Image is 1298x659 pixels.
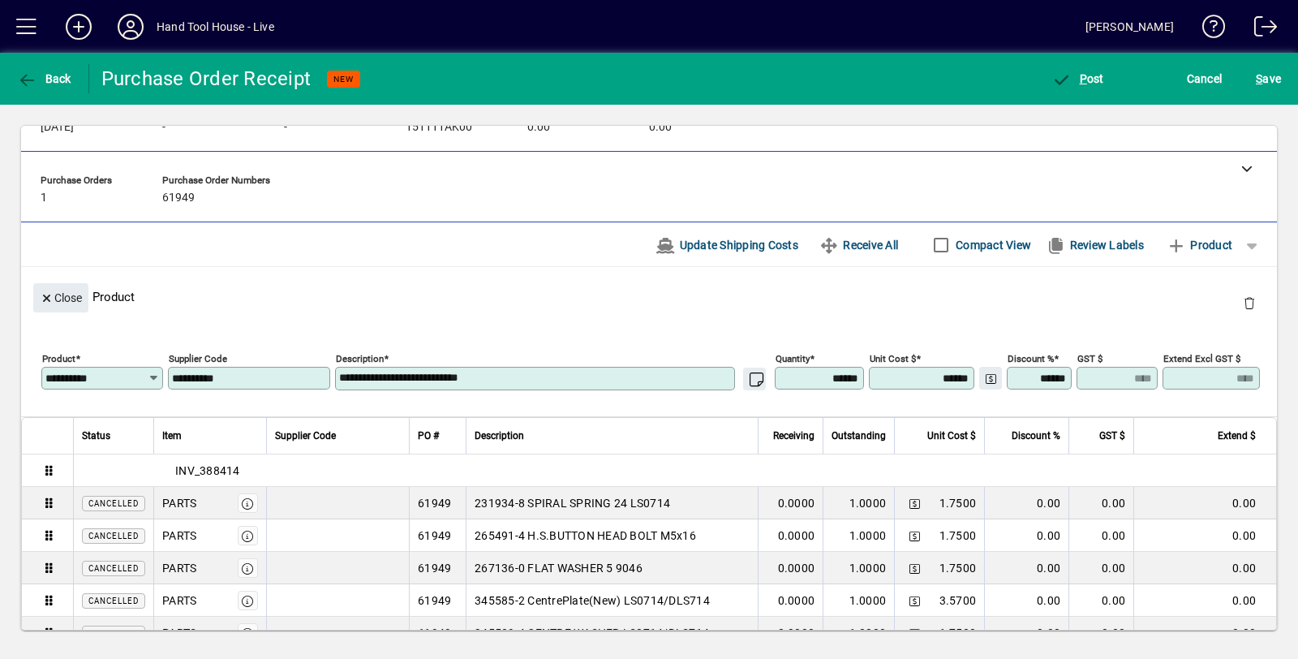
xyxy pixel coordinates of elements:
[1008,353,1054,364] mat-label: Discount %
[1133,487,1276,519] td: 0.00
[466,519,758,552] td: 265491-4 H.S.BUTTON HEAD BOLT M5x16
[979,367,1002,390] button: Change Price Levels
[1133,552,1276,584] td: 0.00
[870,353,916,364] mat-label: Unit Cost $
[1256,72,1262,85] span: S
[41,192,47,205] span: 1
[162,121,165,134] span: -
[778,495,815,511] span: 0.0000
[1190,3,1226,56] a: Knowledge Base
[1047,64,1108,93] button: Post
[157,14,274,40] div: Hand Tool House - Live
[1133,519,1276,552] td: 0.00
[466,584,758,617] td: 345585-2 CentrePlate(New) LS0714/DLS714
[1183,64,1227,93] button: Cancel
[1187,66,1223,92] span: Cancel
[162,528,196,544] div: PARTS
[1051,72,1104,85] span: ost
[1012,427,1060,445] span: Discount %
[101,66,312,92] div: Purchase Order Receipt
[33,283,88,312] button: Close
[53,12,105,41] button: Add
[409,584,466,617] td: 61949
[1230,283,1269,322] button: Delete
[1080,72,1087,85] span: P
[162,495,196,511] div: PARTS
[927,427,976,445] span: Unit Cost $
[41,121,74,134] span: [DATE]
[1133,584,1276,617] td: 0.00
[778,560,815,576] span: 0.0000
[819,232,898,258] span: Receive All
[776,353,810,364] mat-label: Quantity
[40,285,82,312] span: Close
[655,232,798,258] span: Update Shipping Costs
[1167,232,1232,258] span: Product
[1068,617,1133,649] td: 0.00
[823,617,894,649] td: 1.0000
[984,617,1068,649] td: 0.00
[475,427,524,445] span: Description
[832,427,886,445] span: Outstanding
[88,532,139,541] span: Cancelled
[1068,552,1133,584] td: 0.00
[903,622,926,644] button: Change Price Levels
[409,487,466,519] td: 61949
[162,592,196,609] div: PARTS
[778,592,815,609] span: 0.0000
[1085,14,1174,40] div: [PERSON_NAME]
[527,121,550,134] span: 0.00
[778,625,815,641] span: 0.0000
[823,487,894,519] td: 1.0000
[418,427,439,445] span: PO #
[88,564,139,573] span: Cancelled
[1068,519,1133,552] td: 0.00
[162,192,195,205] span: 61949
[1039,230,1150,260] button: Review Labels
[88,499,139,508] span: Cancelled
[29,290,92,304] app-page-header-button: Close
[105,12,157,41] button: Profile
[409,617,466,649] td: 61949
[88,597,139,605] span: Cancelled
[1163,353,1240,364] mat-label: Extend excl GST $
[823,584,894,617] td: 1.0000
[13,64,75,93] button: Back
[1256,66,1281,92] span: ave
[88,629,139,638] span: Cancelled
[409,519,466,552] td: 61949
[1068,584,1133,617] td: 0.00
[1158,230,1240,260] button: Product
[903,557,926,579] button: Change Price Levels
[903,524,926,547] button: Change Price Levels
[939,625,977,641] span: 1.7500
[984,552,1068,584] td: 0.00
[1133,617,1276,649] td: 0.00
[1046,232,1144,258] span: Review Labels
[649,230,805,260] button: Update Shipping Costs
[823,552,894,584] td: 1.0000
[162,625,196,641] div: PARTS
[773,427,814,445] span: Receiving
[466,552,758,584] td: 267136-0 FLAT WASHER 5 9046
[903,589,926,612] button: Change Price Levels
[1252,64,1285,93] button: Save
[406,121,472,134] span: 151111AK00
[466,617,758,649] td: 345589-4 CENTRE WASHER LS0714/DLS714
[1077,353,1102,364] mat-label: GST $
[823,519,894,552] td: 1.0000
[1068,487,1133,519] td: 0.00
[1242,3,1278,56] a: Logout
[466,487,758,519] td: 231934-8 SPIRAL SPRING 24 LS0714
[21,267,1277,326] div: Product
[162,560,196,576] div: PARTS
[939,592,977,609] span: 3.5700
[275,427,336,445] span: Supplier Code
[74,463,1276,479] div: INV_388414
[984,487,1068,519] td: 0.00
[778,528,815,544] span: 0.0000
[984,519,1068,552] td: 0.00
[1230,295,1269,310] app-page-header-button: Delete
[984,584,1068,617] td: 0.00
[649,121,672,134] span: 0.00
